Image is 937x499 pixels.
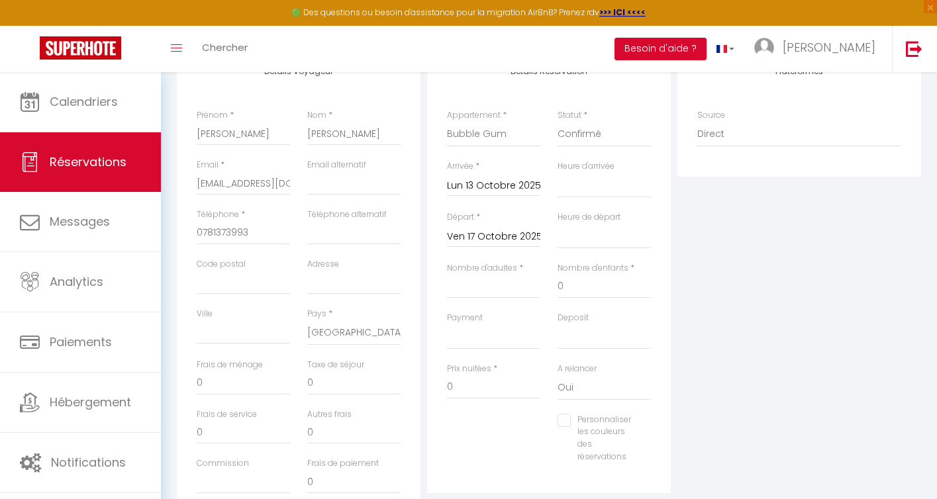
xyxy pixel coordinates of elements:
[197,67,401,76] h4: Détails Voyageur
[744,26,892,72] a: ... [PERSON_NAME]
[307,208,387,221] label: Téléphone alternatif
[202,40,248,54] span: Chercher
[50,154,126,170] span: Réservations
[447,109,501,122] label: Appartement
[50,334,112,350] span: Paiements
[197,359,263,371] label: Frais de ménage
[558,211,620,224] label: Heure de départ
[197,109,228,122] label: Prénom
[50,273,103,290] span: Analytics
[197,258,246,271] label: Code postal
[697,67,901,76] h4: Plateformes
[50,93,118,110] span: Calendriers
[447,262,517,275] label: Nombre d'adultes
[558,262,628,275] label: Nombre d'enfants
[615,38,707,60] button: Besoin d'aide ?
[307,109,326,122] label: Nom
[197,208,239,221] label: Téléphone
[697,109,725,122] label: Source
[558,109,581,122] label: Statut
[50,394,131,410] span: Hébergement
[51,454,126,471] span: Notifications
[197,308,213,320] label: Ville
[307,457,379,470] label: Frais de paiement
[197,457,249,470] label: Commission
[192,26,258,72] a: Chercher
[754,38,774,58] img: ...
[307,308,326,320] label: Pays
[906,40,922,57] img: logout
[197,408,257,421] label: Frais de service
[558,363,597,375] label: A relancer
[307,408,352,421] label: Autres frais
[307,258,339,271] label: Adresse
[447,363,491,375] label: Prix nuitées
[307,359,364,371] label: Taxe de séjour
[558,312,589,324] label: Deposit
[307,159,366,171] label: Email alternatif
[447,67,651,76] h4: Détails Réservation
[447,211,474,224] label: Départ
[558,160,615,173] label: Heure d'arrivée
[50,213,110,230] span: Messages
[783,39,875,56] span: [PERSON_NAME]
[447,312,483,324] label: Payment
[447,160,473,173] label: Arrivée
[571,414,634,463] label: Personnaliser les couleurs des réservations
[197,159,219,171] label: Email
[599,7,646,18] a: >>> ICI <<<<
[40,36,121,60] img: Super Booking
